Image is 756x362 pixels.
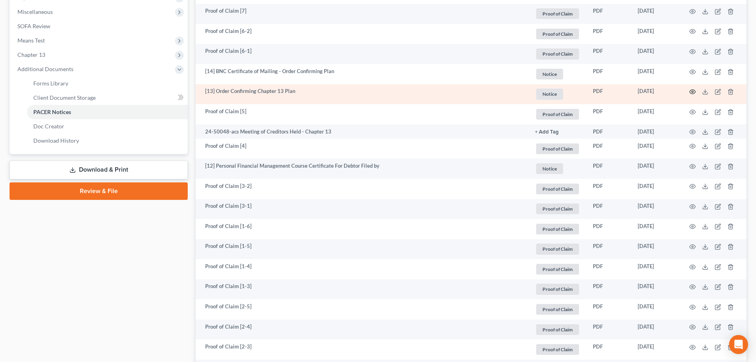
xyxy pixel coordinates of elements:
[535,343,580,356] a: Proof of Claim
[535,130,559,135] button: + Add Tag
[631,159,680,179] td: [DATE]
[196,179,529,199] td: Proof of Claim [3-2]
[631,139,680,159] td: [DATE]
[587,279,631,300] td: PDF
[631,319,680,340] td: [DATE]
[631,64,680,84] td: [DATE]
[631,259,680,279] td: [DATE]
[587,159,631,179] td: PDF
[17,66,73,72] span: Additional Documents
[536,203,579,214] span: Proof of Claim
[535,323,580,336] a: Proof of Claim
[536,8,579,19] span: Proof of Claim
[17,37,45,44] span: Means Test
[17,23,50,29] span: SOFA Review
[587,179,631,199] td: PDF
[535,223,580,236] a: Proof of Claim
[631,44,680,64] td: [DATE]
[535,263,580,276] a: Proof of Claim
[27,105,188,119] a: PACER Notices
[196,4,529,24] td: Proof of Claim [7]
[196,159,529,179] td: [12] Personal Financial Management Course Certificate For Debtor Filed by
[27,119,188,134] a: Doc Creator
[631,299,680,319] td: [DATE]
[536,284,579,294] span: Proof of Claim
[535,283,580,296] a: Proof of Claim
[535,47,580,60] a: Proof of Claim
[11,19,188,33] a: SOFA Review
[587,339,631,360] td: PDF
[535,7,580,20] a: Proof of Claim
[535,202,580,215] a: Proof of Claim
[27,76,188,91] a: Forms Library
[536,264,579,275] span: Proof of Claim
[536,304,579,315] span: Proof of Claim
[196,64,529,84] td: [14] BNC Certificate of Mailing - Order Confirming Plan
[536,163,563,174] span: Notice
[536,109,579,120] span: Proof of Claim
[587,259,631,279] td: PDF
[631,104,680,124] td: [DATE]
[196,199,529,219] td: Proof of Claim [3-1]
[536,143,579,154] span: Proof of Claim
[631,179,680,199] td: [DATE]
[27,134,188,148] a: Download History
[196,219,529,239] td: Proof of Claim [1-6]
[196,104,529,124] td: Proof of Claim [5]
[535,242,580,256] a: Proof of Claim
[535,128,580,136] a: + Add Tag
[587,84,631,105] td: PDF
[631,84,680,105] td: [DATE]
[196,299,529,319] td: Proof of Claim [2-5]
[587,44,631,64] td: PDF
[196,44,529,64] td: Proof of Claim [6-1]
[631,279,680,300] td: [DATE]
[535,303,580,316] a: Proof of Claim
[587,139,631,159] td: PDF
[33,80,68,87] span: Forms Library
[535,142,580,155] a: Proof of Claim
[535,27,580,41] a: Proof of Claim
[196,24,529,44] td: Proof of Claim [6-2]
[536,184,579,194] span: Proof of Claim
[587,199,631,219] td: PDF
[631,339,680,360] td: [DATE]
[535,108,580,121] a: Proof of Claim
[587,104,631,124] td: PDF
[17,51,45,58] span: Chapter 13
[536,324,579,335] span: Proof of Claim
[587,319,631,340] td: PDF
[196,339,529,360] td: Proof of Claim [2-3]
[587,24,631,44] td: PDF
[33,137,79,144] span: Download History
[536,69,563,79] span: Notice
[33,123,64,130] span: Doc Creator
[535,182,580,196] a: Proof of Claim
[536,48,579,59] span: Proof of Claim
[587,239,631,259] td: PDF
[27,91,188,105] a: Client Document Storage
[536,224,579,234] span: Proof of Claim
[536,89,563,99] span: Notice
[33,108,71,115] span: PACER Notices
[196,279,529,300] td: Proof of Claim [1-3]
[196,139,529,159] td: Proof of Claim [4]
[631,124,680,139] td: [DATE]
[587,299,631,319] td: PDF
[587,219,631,239] td: PDF
[536,344,579,355] span: Proof of Claim
[587,64,631,84] td: PDF
[196,124,529,139] td: 24-50048-acs Meeting of Creditors Held - Chapter 13
[196,84,529,105] td: [13] Order Confirming Chapter 13 Plan
[587,4,631,24] td: PDF
[10,182,188,200] a: Review & File
[10,161,188,179] a: Download & Print
[631,24,680,44] td: [DATE]
[196,259,529,279] td: Proof of Claim [1-4]
[535,162,580,175] a: Notice
[196,239,529,259] td: Proof of Claim [1-5]
[196,319,529,340] td: Proof of Claim [2-4]
[587,124,631,139] td: PDF
[33,94,96,101] span: Client Document Storage
[631,199,680,219] td: [DATE]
